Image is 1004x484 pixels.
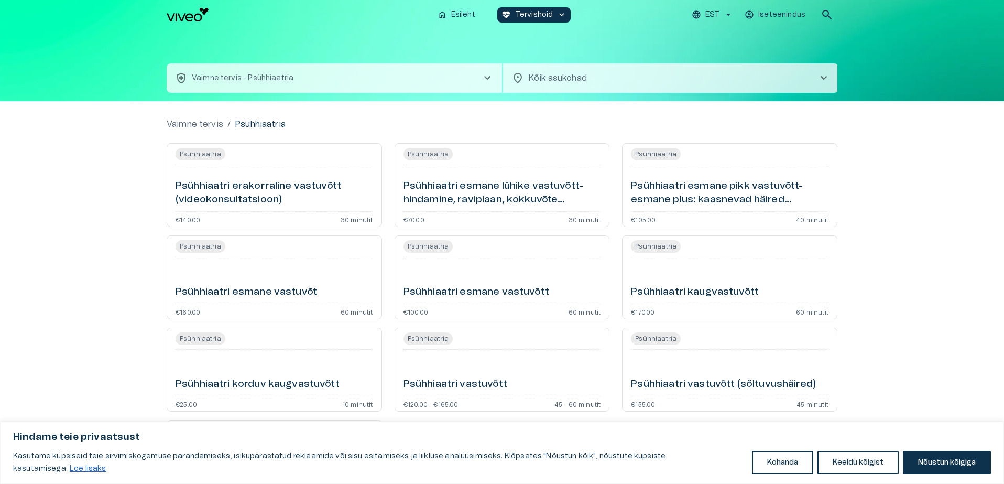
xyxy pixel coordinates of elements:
[631,378,816,392] h6: Psühhiaatri vastuvõtt (sõltuvushäired)
[631,148,681,160] span: Psühhiaatria
[403,401,459,407] p: €120.00 - €165.00
[175,72,188,84] span: health_and_safety
[167,63,502,93] button: health_and_safetyVaimne tervis - Psühhiaatriachevron_right
[167,8,209,21] img: Viveo logo
[903,451,991,474] button: Nõustun kõigiga
[69,465,107,473] a: Loe lisaks
[743,7,808,23] button: Iseteenindus
[235,118,286,131] p: Psühhiaatria
[53,8,69,17] span: Help
[192,73,293,84] p: Vaimne tervis - Psühhiaatria
[631,332,681,345] span: Psühhiaatria
[403,179,601,207] h6: Psühhiaatri esmane lühike vastuvõtt- hindamine, raviplaan, kokkuvõte (videokonsultatsioon)
[167,235,382,319] a: Open service booking details
[511,72,524,84] span: location_on
[481,72,494,84] span: chevron_right
[501,10,511,19] span: ecg_heart
[569,216,601,222] p: 30 minutit
[631,285,759,299] h6: Psühhiaatri kaugvastuvõtt
[631,308,654,315] p: €170.00
[403,308,428,315] p: €100.00
[341,308,373,315] p: 60 minutit
[796,401,828,407] p: 45 minutit
[176,401,197,407] p: €25.00
[433,7,481,23] button: homeEsileht
[395,143,610,227] a: Open service booking details
[342,401,373,407] p: 10 minutit
[403,148,453,160] span: Psühhiaatria
[13,450,744,475] p: Kasutame küpsiseid teie sirvimiskogemuse parandamiseks, isikupärastatud reklaamide või sisu esita...
[817,72,830,84] span: chevron_right
[622,235,837,319] a: Open service booking details
[554,401,601,407] p: 45 - 60 minutit
[631,216,656,222] p: €105.00
[167,328,382,412] a: Open service booking details
[622,328,837,412] a: Open service booking details
[341,216,373,222] p: 30 minutit
[817,451,899,474] button: Keeldu kõigist
[622,143,837,227] a: Open service booking details
[557,10,566,19] span: keyboard_arrow_down
[13,431,991,444] p: Hindame teie privaatsust
[167,118,223,131] a: Vaimne tervis
[403,378,507,392] h6: Psühhiaatri vastuvõtt
[796,308,828,315] p: 60 minutit
[227,118,231,131] p: /
[403,285,549,299] h6: Psühhiaatri esmane vastuvõtt
[758,9,805,20] p: Iseteenindus
[816,4,837,25] button: open search modal
[395,235,610,319] a: Open service booking details
[569,308,601,315] p: 60 minutit
[403,332,453,345] span: Psühhiaatria
[176,285,317,299] h6: Psühhiaatri esmane vastuvõt
[438,10,447,19] span: home
[176,148,225,160] span: Psühhiaatria
[403,216,424,222] p: €70.00
[631,401,655,407] p: €155.00
[176,240,225,253] span: Psühhiaatria
[705,9,719,20] p: EST
[528,72,801,84] p: Kõik asukohad
[752,451,813,474] button: Kohanda
[631,179,828,207] h6: Psühhiaatri esmane pikk vastuvõtt- esmane plus: kaasnevad häired (videokonsultatsioon)
[515,9,553,20] p: Tervishoid
[451,9,475,20] p: Esileht
[631,240,681,253] span: Psühhiaatria
[690,7,735,23] button: EST
[167,8,429,21] a: Navigate to homepage
[176,216,200,222] p: €140.00
[176,378,340,392] h6: Psühhiaatri korduv kaugvastuvõtt
[403,240,453,253] span: Psühhiaatria
[176,332,225,345] span: Psühhiaatria
[821,8,833,21] span: search
[176,179,373,207] h6: Psühhiaatri erakorraline vastuvõtt (videokonsultatsioon)
[167,143,382,227] a: Open service booking details
[176,308,200,315] p: €160.00
[796,216,828,222] p: 40 minutit
[497,7,571,23] button: ecg_heartTervishoidkeyboard_arrow_down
